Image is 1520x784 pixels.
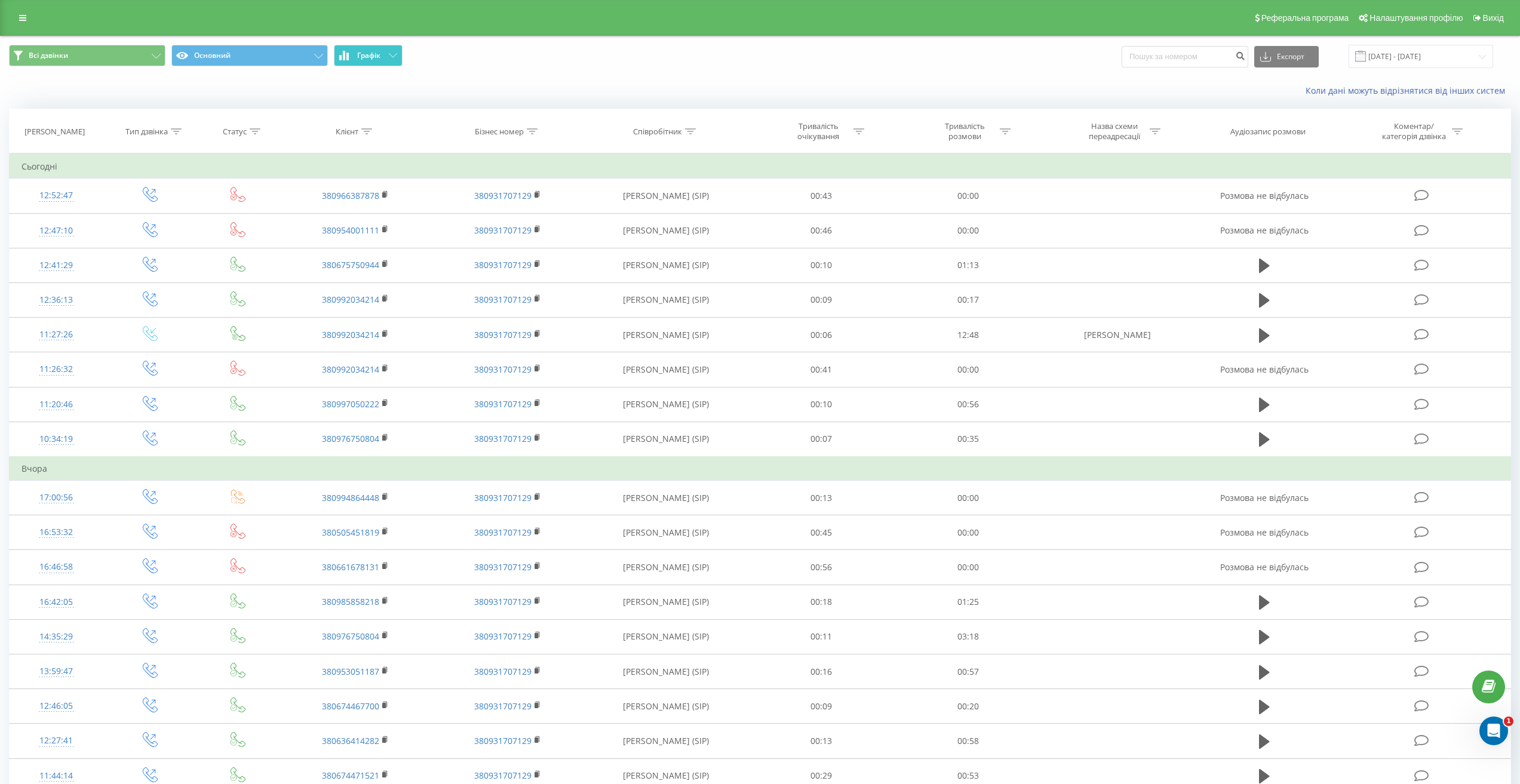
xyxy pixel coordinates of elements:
a: 380931707129 [474,770,532,781]
a: 380992034214 [322,329,379,340]
td: [PERSON_NAME] (SIP) [584,724,748,758]
td: 00:09 [748,282,895,317]
div: 12:46:05 [22,694,91,718]
a: 380931707129 [474,364,532,375]
a: 380966387878 [322,190,379,201]
td: 00:57 [895,654,1041,689]
button: Основний [171,45,328,66]
td: 00:06 [748,318,895,352]
a: 380931707129 [474,398,532,410]
div: [PERSON_NAME] [24,127,85,137]
td: [PERSON_NAME] (SIP) [584,282,748,317]
div: 16:46:58 [22,555,91,579]
div: 16:53:32 [22,521,91,544]
td: 00:43 [748,179,895,213]
div: Коментар/категорія дзвінка [1379,121,1449,142]
td: 12:48 [895,318,1041,352]
td: 00:58 [895,724,1041,758]
div: Бізнес номер [475,127,524,137]
span: Реферальна програма [1261,13,1349,23]
a: 380931707129 [474,527,532,538]
a: 380976750804 [322,433,379,444]
td: [PERSON_NAME] (SIP) [584,550,748,585]
div: 10:34:19 [22,428,91,451]
a: 380997050222 [322,398,379,410]
div: 11:26:32 [22,358,91,381]
td: [PERSON_NAME] (SIP) [584,422,748,457]
div: 12:47:10 [22,219,91,242]
button: Графік [334,45,403,66]
div: 11:27:26 [22,323,91,346]
td: [PERSON_NAME] (SIP) [584,179,748,213]
a: 380953051187 [322,666,379,677]
a: 380931707129 [474,259,532,270]
td: Вчора [10,457,1511,481]
td: 01:25 [895,585,1041,619]
td: [PERSON_NAME] (SIP) [584,213,748,248]
td: [PERSON_NAME] (SIP) [584,318,748,352]
a: 380976750804 [322,631,379,642]
a: 380675750944 [322,259,379,270]
td: 00:00 [895,515,1041,550]
div: 16:42:05 [22,591,91,614]
button: Експорт [1254,46,1319,67]
td: 00:56 [748,550,895,585]
span: 1 [1504,717,1513,726]
td: 00:10 [748,248,895,282]
div: 12:27:41 [22,729,91,752]
span: Графік [357,51,380,60]
td: 00:45 [748,515,895,550]
td: 00:17 [895,282,1041,317]
td: 00:00 [895,352,1041,387]
td: 00:56 [895,387,1041,422]
a: Коли дані можуть відрізнятися вiд інших систем [1306,85,1511,96]
div: Назва схеми переадресації [1083,121,1147,142]
td: [PERSON_NAME] (SIP) [584,481,748,515]
a: 380931707129 [474,735,532,746]
a: 380931707129 [474,700,532,712]
a: 380931707129 [474,190,532,201]
span: Всі дзвінки [29,51,68,60]
span: Розмова не відбулась [1220,225,1309,236]
div: Тривалість розмови [933,121,997,142]
a: 380992034214 [322,294,379,305]
div: 12:52:47 [22,184,91,207]
td: 00:07 [748,422,895,457]
span: Розмова не відбулась [1220,561,1309,573]
div: 11:20:46 [22,393,91,416]
td: [PERSON_NAME] (SIP) [584,654,748,689]
span: Розмова не відбулась [1220,492,1309,503]
span: Налаштування профілю [1369,13,1463,23]
td: 00:00 [895,550,1041,585]
div: 13:59:47 [22,660,91,683]
td: 00:35 [895,422,1041,457]
button: Всі дзвінки [9,45,165,66]
a: 380994864448 [322,492,379,503]
td: 00:00 [895,179,1041,213]
div: 12:41:29 [22,254,91,277]
td: 00:20 [895,689,1041,724]
td: 03:18 [895,619,1041,654]
span: Розмова не відбулась [1220,527,1309,538]
div: Співробітник [633,127,682,137]
div: Тип дзвінка [125,127,168,137]
input: Пошук за номером [1122,46,1248,67]
a: 380931707129 [474,596,532,607]
td: [PERSON_NAME] (SIP) [584,585,748,619]
div: 12:36:13 [22,288,91,312]
td: 00:00 [895,481,1041,515]
a: 380505451819 [322,527,379,538]
div: Статус [223,127,247,137]
span: Розмова не відбулась [1220,364,1309,375]
span: Вихід [1483,13,1504,23]
a: 380674471521 [322,770,379,781]
a: 380954001111 [322,225,379,236]
td: 01:13 [895,248,1041,282]
span: Розмова не відбулась [1220,190,1309,201]
td: Сьогодні [10,155,1511,179]
td: 00:18 [748,585,895,619]
td: 00:13 [748,481,895,515]
td: [PERSON_NAME] (SIP) [584,619,748,654]
td: 00:09 [748,689,895,724]
td: 00:11 [748,619,895,654]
